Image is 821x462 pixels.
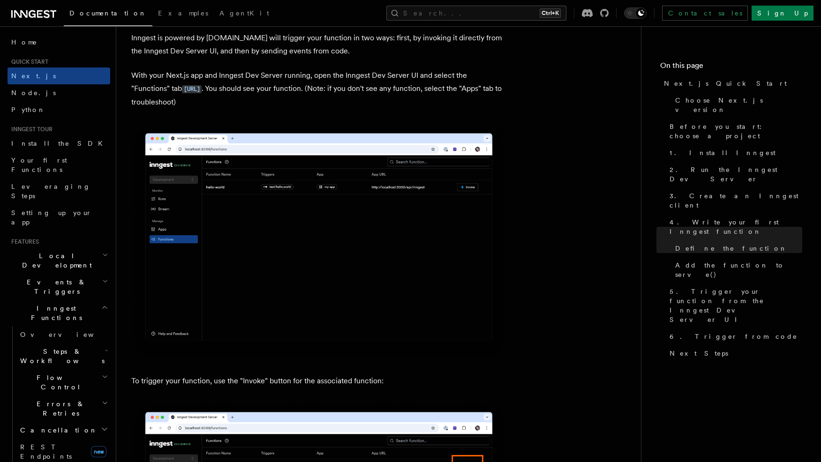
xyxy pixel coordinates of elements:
span: Home [11,37,38,47]
a: Examples [152,3,214,25]
a: Python [8,101,110,118]
a: Home [8,34,110,51]
span: Next.js Quick Start [664,79,787,88]
span: Overview [20,331,117,338]
span: Documentation [69,9,147,17]
button: Flow Control [16,369,110,395]
a: Node.js [8,84,110,101]
button: Steps & Workflows [16,343,110,369]
span: 1. Install Inngest [670,148,776,157]
a: 6. Trigger from code [666,328,802,345]
span: Examples [158,9,208,17]
a: Overview [16,326,110,343]
span: 3. Create an Inngest client [670,191,802,210]
kbd: Ctrl+K [540,8,561,18]
span: Next.js [11,72,56,80]
button: Cancellation [16,422,110,439]
a: Next.js [8,67,110,84]
span: AgentKit [219,9,269,17]
a: 2. Run the Inngest Dev Server [666,161,802,187]
a: Define the function [671,240,802,257]
button: Toggle dark mode [624,7,647,19]
a: Add the function to serve() [671,257,802,283]
a: 5. Trigger your function from the Inngest Dev Server UI [666,283,802,328]
span: Setting up your app [11,209,92,226]
p: To trigger your function, use the "Invoke" button for the associated function: [131,374,506,387]
a: Leveraging Steps [8,178,110,204]
span: 4. Write your first Inngest function [670,217,802,236]
a: Your first Functions [8,152,110,178]
span: Install the SDK [11,140,108,147]
span: 2. Run the Inngest Dev Server [670,165,802,184]
span: Define the function [675,244,787,253]
a: Setting up your app [8,204,110,231]
span: Choose Next.js version [675,96,802,114]
span: Steps & Workflows [16,347,105,365]
span: 6. Trigger from code [670,332,798,341]
span: Cancellation [16,425,98,435]
p: With your Next.js app and Inngest Dev Server running, open the Inngest Dev Server UI and select t... [131,69,506,109]
span: new [91,446,106,457]
a: [URL] [182,84,202,93]
span: Events & Triggers [8,277,102,296]
span: Inngest Functions [8,304,101,322]
span: Your first Functions [11,156,67,173]
span: Python [11,106,45,113]
p: Inngest is powered by [DOMAIN_NAME] will trigger your function in two ways: first, by invoking it... [131,31,506,58]
h4: On this page [660,60,802,75]
span: Errors & Retries [16,399,102,418]
a: 1. Install Inngest [666,144,802,161]
a: 4. Write your first Inngest function [666,214,802,240]
a: Documentation [64,3,152,26]
button: Errors & Retries [16,395,110,422]
span: Inngest tour [8,126,53,133]
code: [URL] [182,85,202,93]
a: Choose Next.js version [671,92,802,118]
a: Next.js Quick Start [660,75,802,92]
button: Search...Ctrl+K [386,6,566,21]
a: 3. Create an Inngest client [666,187,802,214]
span: Node.js [11,89,56,97]
span: Next Steps [670,349,728,358]
span: Local Development [8,251,102,270]
span: Leveraging Steps [11,183,90,200]
span: Add the function to serve() [675,261,802,279]
span: REST Endpoints [20,443,72,460]
img: Inngest Dev Server web interface's functions tab with functions listed [131,124,506,359]
a: Sign Up [752,6,813,21]
a: Before you start: choose a project [666,118,802,144]
a: AgentKit [214,3,275,25]
a: Install the SDK [8,135,110,152]
button: Inngest Functions [8,300,110,326]
button: Local Development [8,247,110,274]
button: Events & Triggers [8,274,110,300]
span: Before you start: choose a project [670,122,802,141]
a: Next Steps [666,345,802,362]
span: Flow Control [16,373,102,392]
span: Quick start [8,58,48,66]
span: Features [8,238,39,246]
a: Contact sales [662,6,748,21]
span: 5. Trigger your function from the Inngest Dev Server UI [670,287,802,324]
